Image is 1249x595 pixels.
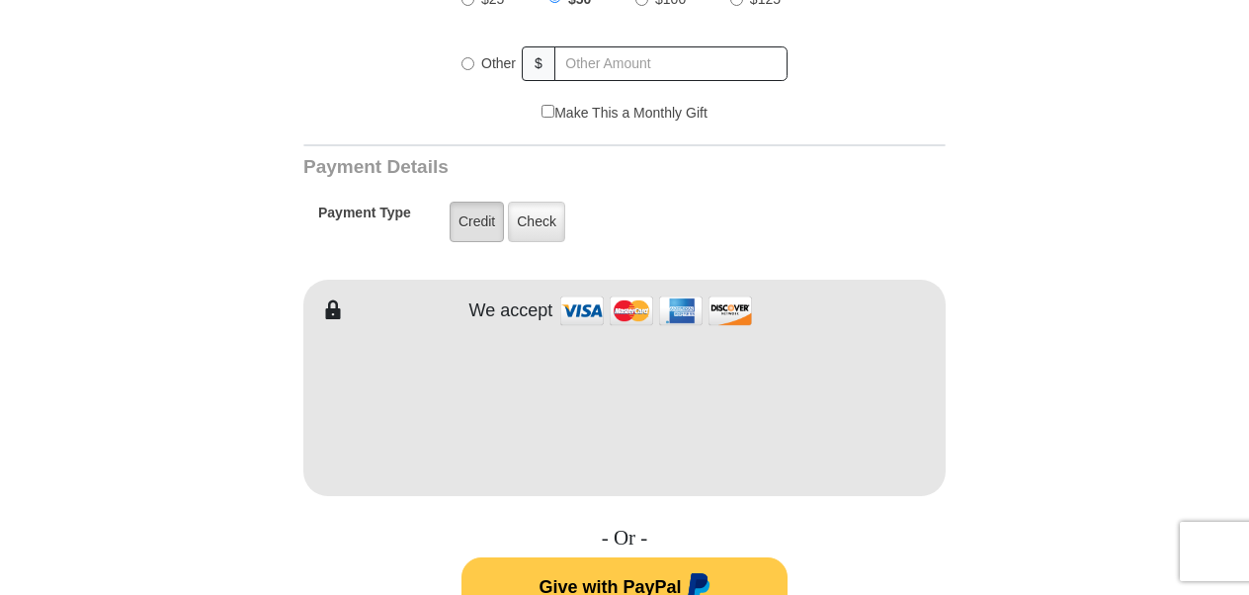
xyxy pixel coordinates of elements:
[481,55,516,71] span: Other
[541,105,554,118] input: Make This a Monthly Gift
[522,46,555,81] span: $
[303,526,946,551] h4: - Or -
[508,202,565,242] label: Check
[469,300,553,322] h4: We accept
[541,103,708,124] label: Make This a Monthly Gift
[554,46,788,81] input: Other Amount
[303,156,807,179] h3: Payment Details
[450,202,504,242] label: Credit
[557,290,755,332] img: credit cards accepted
[318,205,411,231] h5: Payment Type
